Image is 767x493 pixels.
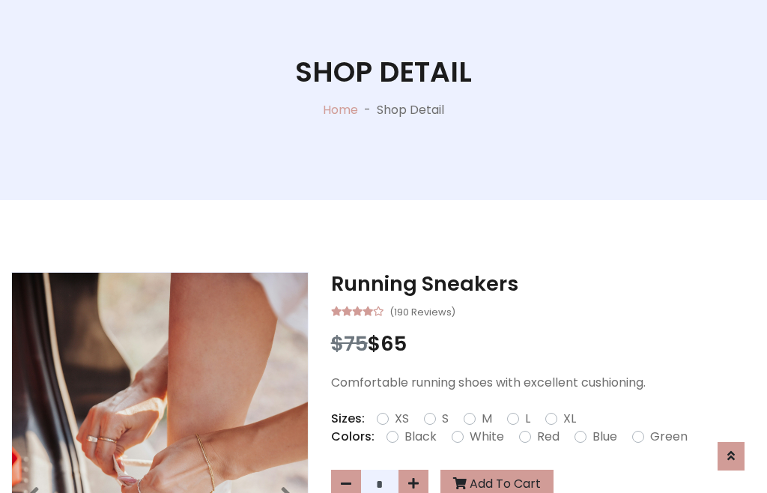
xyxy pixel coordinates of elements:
label: Red [537,428,560,446]
h3: Running Sneakers [331,272,756,296]
span: $75 [331,330,368,357]
label: XS [395,410,409,428]
label: S [442,410,449,428]
label: Green [650,428,688,446]
p: Comfortable running shoes with excellent cushioning. [331,374,756,392]
h3: $ [331,332,756,356]
label: Black [404,428,437,446]
label: L [525,410,530,428]
label: Blue [592,428,617,446]
p: Shop Detail [377,101,444,119]
h1: Shop Detail [295,55,472,89]
p: Sizes: [331,410,365,428]
label: XL [563,410,576,428]
label: White [470,428,504,446]
label: M [482,410,492,428]
span: 65 [381,330,407,357]
small: (190 Reviews) [389,302,455,320]
p: - [358,101,377,119]
a: Home [323,101,358,118]
p: Colors: [331,428,375,446]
